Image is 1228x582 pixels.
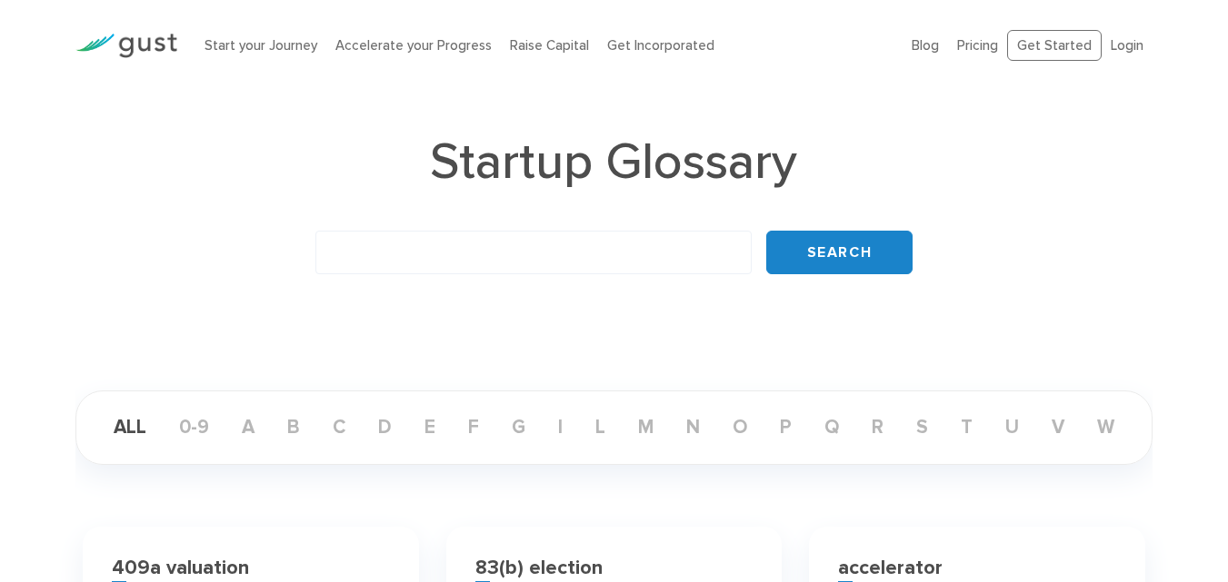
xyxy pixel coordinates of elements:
[765,416,806,439] a: p
[946,416,987,439] a: t
[581,416,620,439] a: l
[1037,416,1079,439] a: v
[75,34,177,58] img: Gust Logo
[273,416,314,439] a: b
[991,416,1033,439] a: u
[624,416,668,439] a: m
[1007,30,1102,62] a: Get Started
[1111,37,1143,54] a: Login
[607,37,714,54] a: Get Incorporated
[335,37,492,54] a: Accelerate your Progress
[475,556,603,579] h3: 83(b) election
[227,416,269,439] a: a
[410,416,450,439] a: e
[957,37,998,54] a: Pricing
[165,416,224,439] a: 0-9
[902,416,943,439] a: s
[364,416,406,439] a: d
[912,37,939,54] a: Blog
[99,416,161,439] a: ALL
[454,416,494,439] a: f
[318,416,360,439] a: c
[672,416,714,439] a: n
[718,416,762,439] a: o
[75,136,1153,187] h1: Startup Glossary
[810,416,854,439] a: q
[766,231,913,274] input: Search
[497,416,540,439] a: g
[205,37,317,54] a: Start your Journey
[112,556,249,579] h3: 409a valuation
[838,556,943,579] h3: accelerator
[857,416,898,439] a: r
[1083,416,1129,439] a: w
[544,416,577,439] a: i
[510,37,589,54] a: Raise Capital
